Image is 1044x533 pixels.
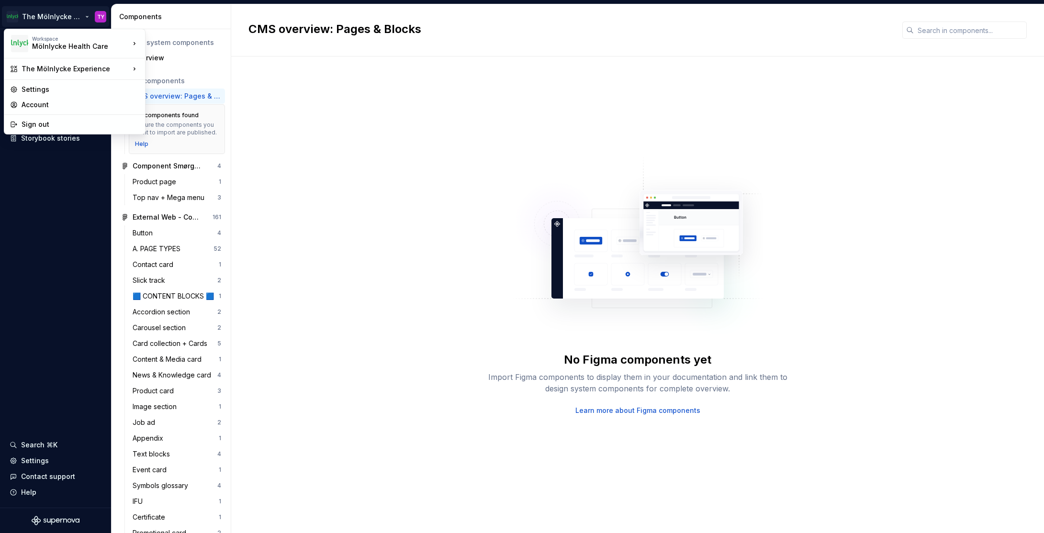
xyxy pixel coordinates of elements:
[22,64,130,74] div: The Mölnlycke Experience
[11,35,28,52] img: 91fb9bbd-befe-470e-ae9b-8b56c3f0f44a.png
[22,120,139,129] div: Sign out
[32,36,130,42] div: Workspace
[32,42,113,51] div: Mölnlycke Health Care
[22,85,139,94] div: Settings
[22,100,139,110] div: Account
